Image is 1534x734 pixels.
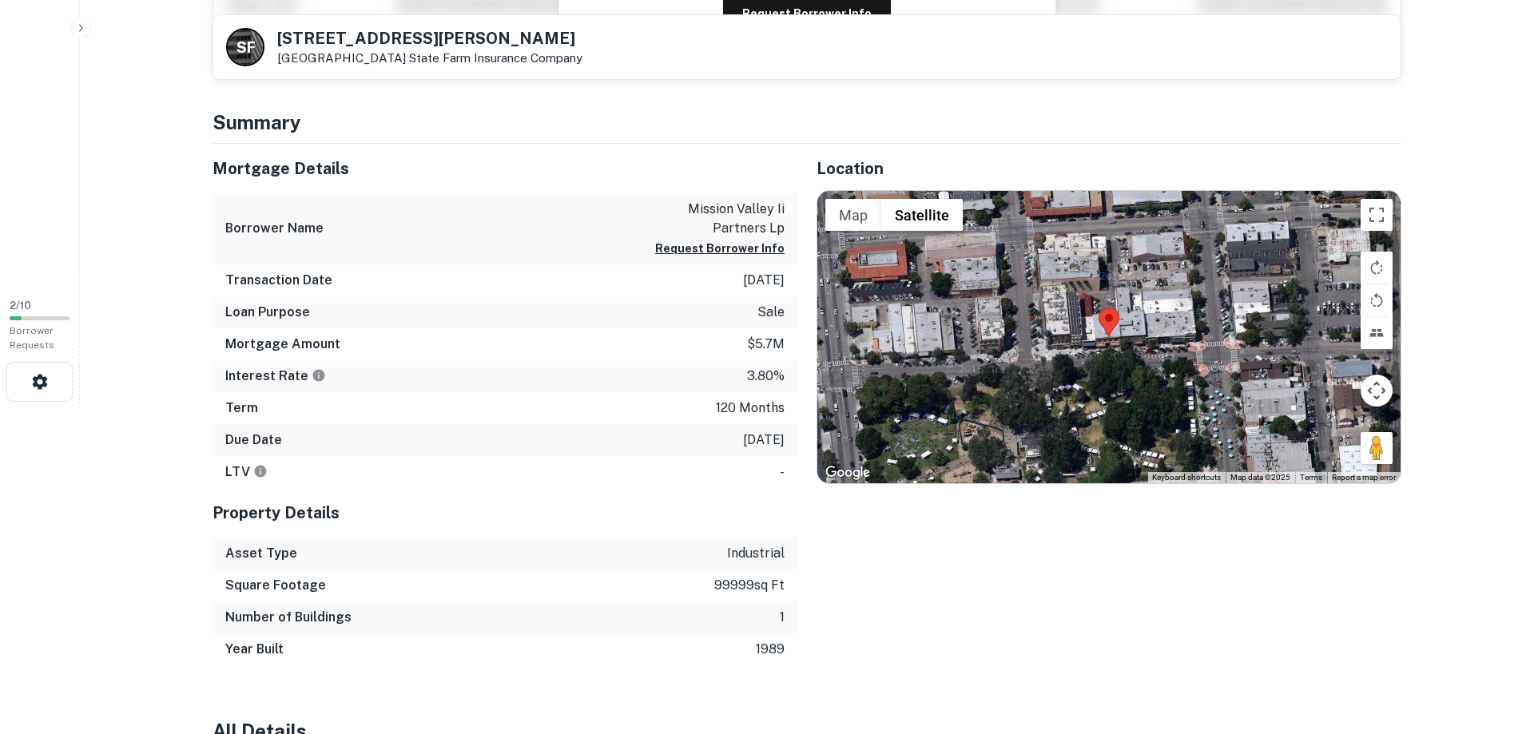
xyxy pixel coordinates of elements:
h6: Borrower Name [225,219,324,238]
h6: Transaction Date [225,271,332,290]
p: [DATE] [743,430,785,450]
button: Toggle fullscreen view [1361,199,1393,231]
h6: Year Built [225,640,284,659]
button: Drag Pegman onto the map to open Street View [1361,432,1393,464]
a: State Farm Insurance Company [409,51,582,65]
p: S F [236,37,254,58]
a: Open this area in Google Maps (opens a new window) [821,462,874,483]
a: Terms (opens in new tab) [1300,473,1322,482]
button: Tilt map [1361,317,1393,349]
p: sale [757,303,785,322]
h6: LTV [225,462,268,482]
p: 120 months [716,399,785,418]
h5: [STREET_ADDRESS][PERSON_NAME] [277,30,582,46]
span: Map data ©2025 [1230,473,1290,482]
p: [GEOGRAPHIC_DATA] [277,51,582,65]
p: [DATE] [743,271,785,290]
h6: Term [225,399,258,418]
button: Map camera controls [1361,375,1393,407]
h5: Mortgage Details [213,157,797,181]
a: Report a map error [1332,473,1396,482]
p: industrial [727,544,785,563]
p: - [780,462,785,482]
h5: Location [817,157,1401,181]
h5: Property Details [213,501,797,525]
h6: Interest Rate [225,367,326,386]
iframe: Chat Widget [1454,606,1534,683]
h6: Due Date [225,430,282,450]
button: Request Borrower Info [655,239,785,258]
h6: Loan Purpose [225,303,310,322]
svg: LTVs displayed on the website are for informational purposes only and may be reported incorrectly... [253,464,268,478]
span: Borrower Requests [10,325,54,351]
button: Rotate map clockwise [1361,252,1393,284]
h6: Square Footage [225,576,326,595]
p: 1 [780,608,785,627]
button: Rotate map counterclockwise [1361,284,1393,316]
p: 99999 sq ft [714,576,785,595]
svg: The interest rates displayed on the website are for informational purposes only and may be report... [312,368,326,383]
button: Keyboard shortcuts [1152,472,1221,483]
h4: Summary [213,108,1401,137]
h6: Number of Buildings [225,608,352,627]
p: mission valley ii partners lp [641,200,785,238]
p: $5.7m [747,335,785,354]
button: Show satellite imagery [881,199,963,231]
img: Google [821,462,874,483]
p: 3.80% [747,367,785,386]
button: Show street map [825,199,881,231]
p: 1989 [756,640,785,659]
h6: Asset Type [225,544,297,563]
span: 2 / 10 [10,300,31,311]
h6: Mortgage Amount [225,335,340,354]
